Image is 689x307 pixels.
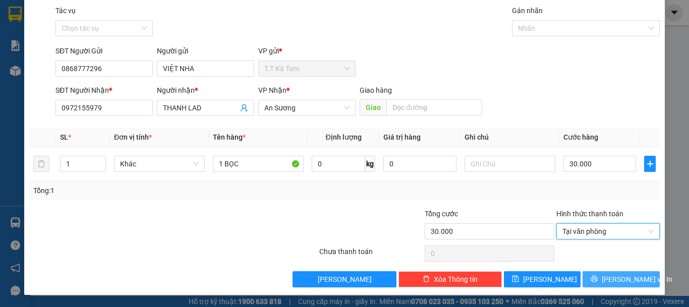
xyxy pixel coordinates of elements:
button: save[PERSON_NAME] [504,271,581,287]
span: T.T Kà Tum [264,61,350,76]
span: kg [365,156,375,172]
button: deleteXóa Thông tin [398,271,502,287]
th: Ghi chú [461,128,559,147]
div: SĐT Người Gửi [55,45,153,56]
div: Người nhận [157,85,254,96]
span: [PERSON_NAME] [523,274,577,285]
span: VP Nhận [258,86,286,94]
span: Cước hàng [563,133,598,141]
span: An Sương [264,100,350,115]
span: Tổng cước [425,210,458,218]
span: SL [60,133,68,141]
div: VP gửi [258,45,356,56]
button: plus [644,156,656,172]
span: Giá trị hàng [383,133,421,141]
label: Gán nhãn [512,7,543,15]
span: Khác [120,156,199,171]
div: Chưa thanh toán [318,246,424,264]
span: Xóa Thông tin [434,274,478,285]
input: VD: Bàn, Ghế [213,156,304,172]
span: Giao hàng [360,86,392,94]
span: save [512,275,519,283]
span: delete [423,275,430,283]
div: Tổng: 1 [33,185,267,196]
span: Đơn vị tính [114,133,152,141]
span: Tại văn phòng [562,224,654,239]
span: [PERSON_NAME] [318,274,372,285]
span: printer [591,275,598,283]
button: printer[PERSON_NAME] và In [583,271,660,287]
span: [PERSON_NAME] và In [602,274,672,285]
span: plus [645,160,655,168]
div: Người gửi [157,45,254,56]
input: Dọc đường [386,99,482,115]
button: delete [33,156,49,172]
label: Tác vụ [55,7,76,15]
span: user-add [240,104,248,112]
span: Giao [360,99,386,115]
input: 0 [383,156,456,172]
button: [PERSON_NAME] [293,271,396,287]
label: Hình thức thanh toán [556,210,623,218]
div: SĐT Người Nhận [55,85,153,96]
span: Tên hàng [213,133,246,141]
input: Ghi Chú [465,156,555,172]
span: Định lượng [325,133,361,141]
